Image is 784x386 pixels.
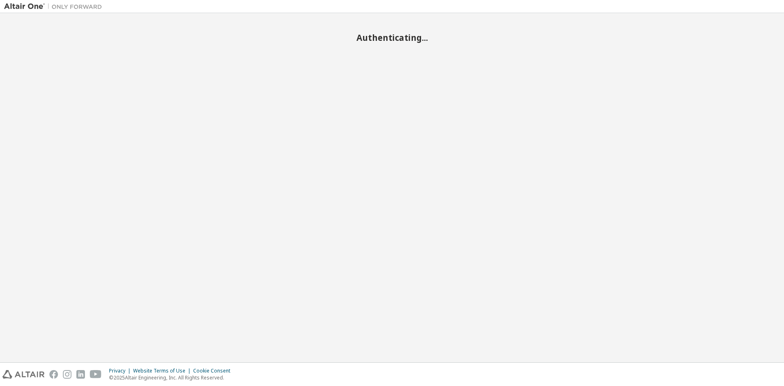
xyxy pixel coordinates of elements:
[90,370,102,379] img: youtube.svg
[63,370,71,379] img: instagram.svg
[4,2,106,11] img: Altair One
[193,368,235,374] div: Cookie Consent
[49,370,58,379] img: facebook.svg
[4,32,780,43] h2: Authenticating...
[133,368,193,374] div: Website Terms of Use
[109,368,133,374] div: Privacy
[109,374,235,381] p: © 2025 Altair Engineering, Inc. All Rights Reserved.
[2,370,45,379] img: altair_logo.svg
[76,370,85,379] img: linkedin.svg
